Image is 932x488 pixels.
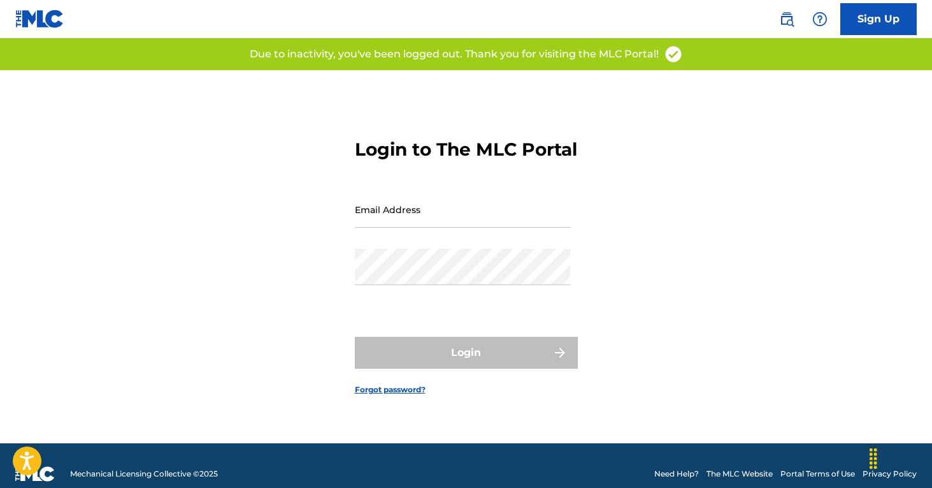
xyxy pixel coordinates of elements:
[779,11,794,27] img: search
[774,6,799,32] a: Public Search
[840,3,917,35] a: Sign Up
[15,10,64,28] img: MLC Logo
[863,468,917,480] a: Privacy Policy
[654,468,699,480] a: Need Help?
[868,427,932,488] iframe: Chat Widget
[355,384,426,396] a: Forgot password?
[780,468,855,480] a: Portal Terms of Use
[355,138,577,161] h3: Login to The MLC Portal
[863,440,884,478] div: Drag
[15,466,55,482] img: logo
[812,11,828,27] img: help
[807,6,833,32] div: Help
[250,47,659,62] p: Due to inactivity, you've been logged out. Thank you for visiting the MLC Portal!
[664,45,683,64] img: access
[70,468,218,480] span: Mechanical Licensing Collective © 2025
[706,468,773,480] a: The MLC Website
